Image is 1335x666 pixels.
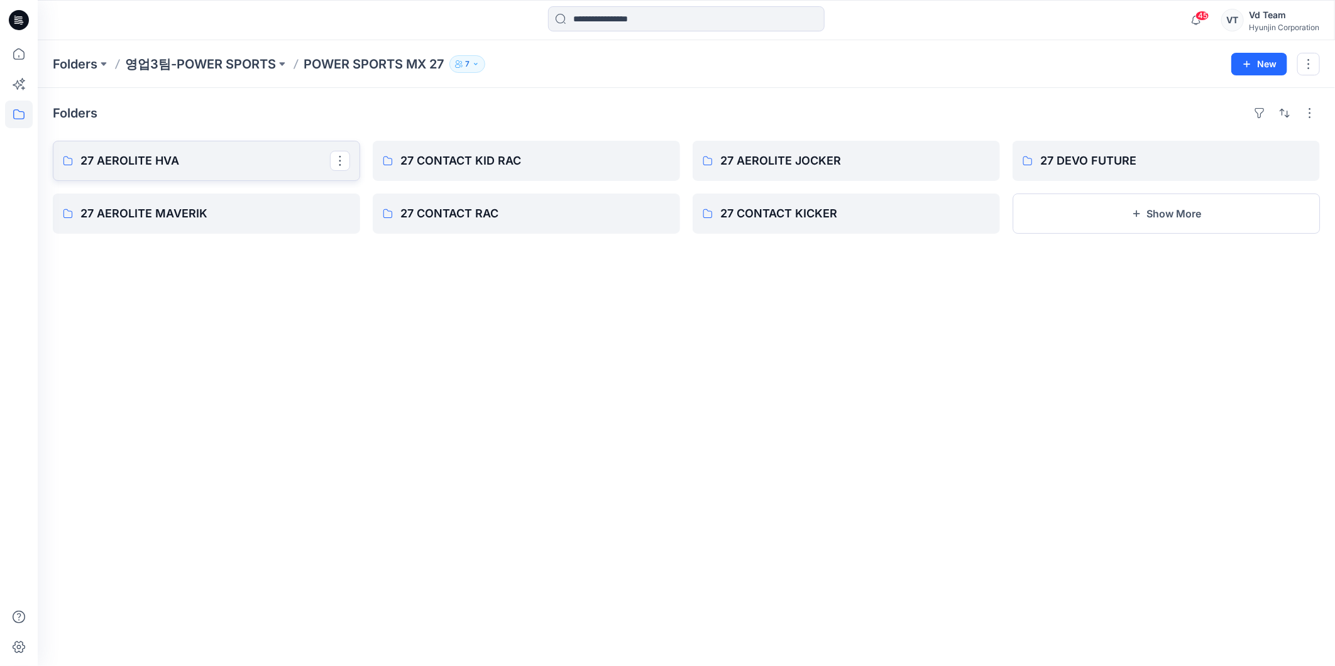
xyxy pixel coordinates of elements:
p: 27 CONTACT KICKER [720,205,990,222]
p: 27 CONTACT KID RAC [400,152,670,170]
p: 7 [465,57,470,71]
h4: Folders [53,106,97,121]
a: 27 AEROLITE MAVERIK [53,194,360,234]
p: POWER SPORTS MX 27 [304,55,444,73]
div: VT [1221,9,1244,31]
a: 27 CONTACT KID RAC [373,141,680,181]
a: 27 AEROLITE JOCKER [693,141,1000,181]
div: Hyunjin Corporation [1249,23,1319,32]
a: 27 AEROLITE HVA [53,141,360,181]
div: Vd Team [1249,8,1319,23]
p: 27 DEVO FUTURE [1040,152,1310,170]
button: 7 [449,55,485,73]
a: 27 CONTACT KICKER [693,194,1000,234]
a: 27 DEVO FUTURE [1013,141,1320,181]
p: 27 CONTACT RAC [400,205,670,222]
p: 27 AEROLITE HVA [80,152,330,170]
button: New [1231,53,1287,75]
span: 45 [1195,11,1209,21]
a: 27 CONTACT RAC [373,194,680,234]
button: Show More [1013,194,1320,234]
p: 27 AEROLITE JOCKER [720,152,990,170]
p: 27 AEROLITE MAVERIK [80,205,350,222]
a: 영업3팀-POWER SPORTS [125,55,276,73]
a: Folders [53,55,97,73]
